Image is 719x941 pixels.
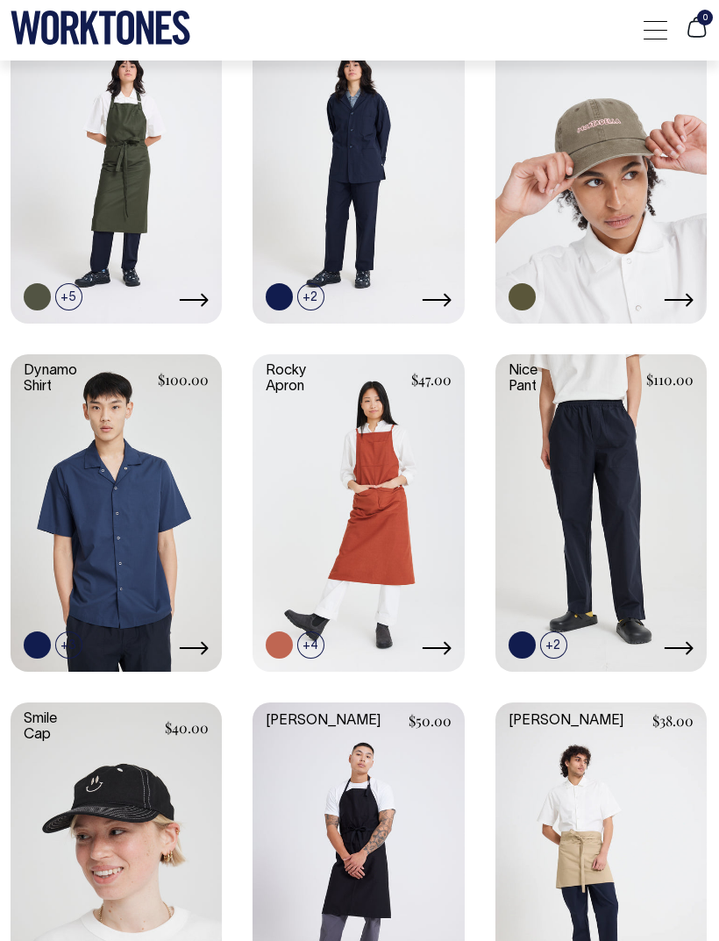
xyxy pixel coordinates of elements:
[540,631,567,659] span: +2
[297,283,324,310] span: +2
[297,631,324,659] span: +4
[55,283,82,310] span: +5
[697,10,713,25] span: 0
[55,631,82,659] span: +3
[685,29,708,41] a: 0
